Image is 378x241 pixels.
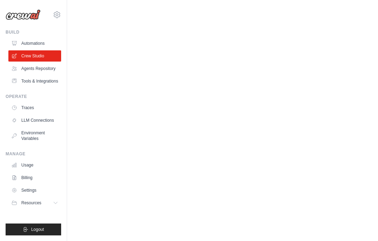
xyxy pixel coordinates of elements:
[8,102,61,113] a: Traces
[21,200,41,206] span: Resources
[6,29,61,35] div: Build
[8,172,61,183] a: Billing
[8,197,61,208] button: Resources
[6,151,61,157] div: Manage
[8,185,61,196] a: Settings
[31,227,44,232] span: Logout
[6,9,41,20] img: Logo
[8,115,61,126] a: LLM Connections
[8,160,61,171] a: Usage
[6,94,61,99] div: Operate
[6,224,61,235] button: Logout
[8,38,61,49] a: Automations
[8,63,61,74] a: Agents Repository
[8,50,61,62] a: Crew Studio
[8,127,61,144] a: Environment Variables
[8,76,61,87] a: Tools & Integrations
